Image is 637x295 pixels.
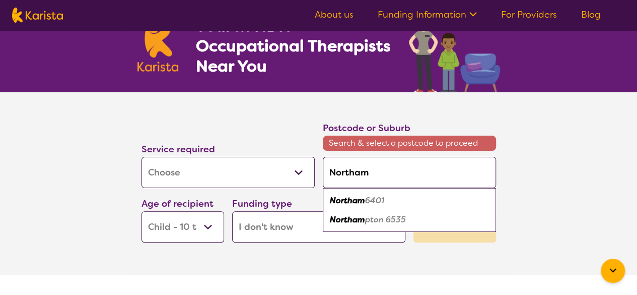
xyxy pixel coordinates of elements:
[315,9,353,21] a: About us
[323,122,410,134] label: Postcode or Suburb
[330,195,365,206] em: Northam
[365,214,406,225] em: pton 6535
[232,198,292,210] label: Funding type
[195,16,391,76] h1: Search NDIS Occupational Therapists Near You
[137,17,179,72] img: Karista logo
[328,191,491,210] div: Northam 6401
[323,136,496,151] span: Search & select a postcode to proceed
[141,143,215,155] label: Service required
[581,9,601,21] a: Blog
[365,195,384,206] em: 6401
[409,4,500,92] img: occupational-therapy
[330,214,365,225] em: Northam
[501,9,557,21] a: For Providers
[378,9,477,21] a: Funding Information
[12,8,63,23] img: Karista logo
[141,198,214,210] label: Age of recipient
[328,210,491,229] div: Northampton 6535
[323,157,496,188] input: Type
